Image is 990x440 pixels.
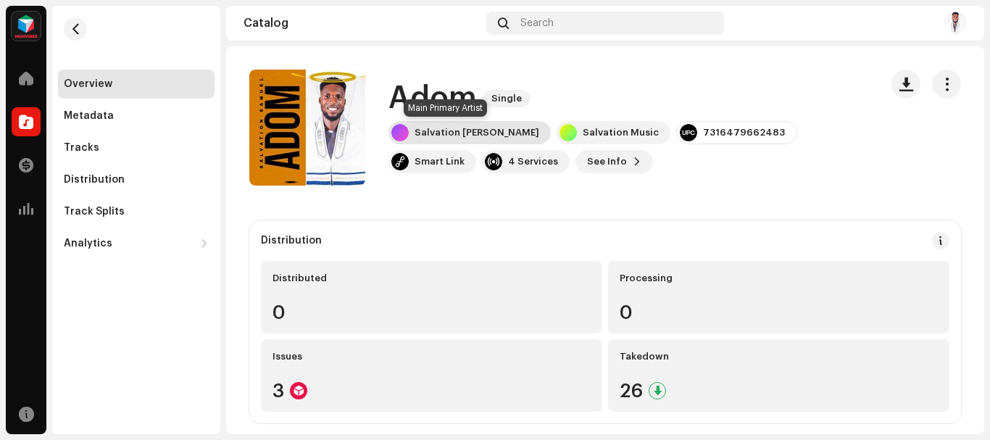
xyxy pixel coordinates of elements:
[944,12,967,35] img: aea45f1a-ff28-405d-8844-8318e851f188
[64,78,112,90] div: Overview
[575,150,653,173] button: See Info
[64,142,99,154] div: Tracks
[415,127,539,138] div: Salvation [PERSON_NAME]
[261,235,322,246] div: Distribution
[508,156,558,167] div: 4 Services
[520,17,554,29] span: Search
[703,127,785,138] div: 7316479662483
[64,174,125,186] div: Distribution
[64,238,112,249] div: Analytics
[415,156,465,167] div: Smart Link
[58,197,215,226] re-m-nav-item: Track Splits
[58,133,215,162] re-m-nav-item: Tracks
[273,273,591,284] div: Distributed
[273,351,591,362] div: Issues
[58,165,215,194] re-m-nav-item: Distribution
[483,90,531,107] span: Single
[58,229,215,258] re-m-nav-dropdown: Analytics
[64,206,125,217] div: Track Splits
[64,110,114,122] div: Metadata
[620,273,938,284] div: Processing
[244,17,481,29] div: Catalog
[587,147,627,176] span: See Info
[58,101,215,130] re-m-nav-item: Metadata
[620,351,938,362] div: Takedown
[583,127,659,138] div: Salvation Music
[388,82,477,115] h1: Adom
[12,12,41,41] img: feab3aad-9b62-475c-8caf-26f15a9573ee
[58,70,215,99] re-m-nav-item: Overview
